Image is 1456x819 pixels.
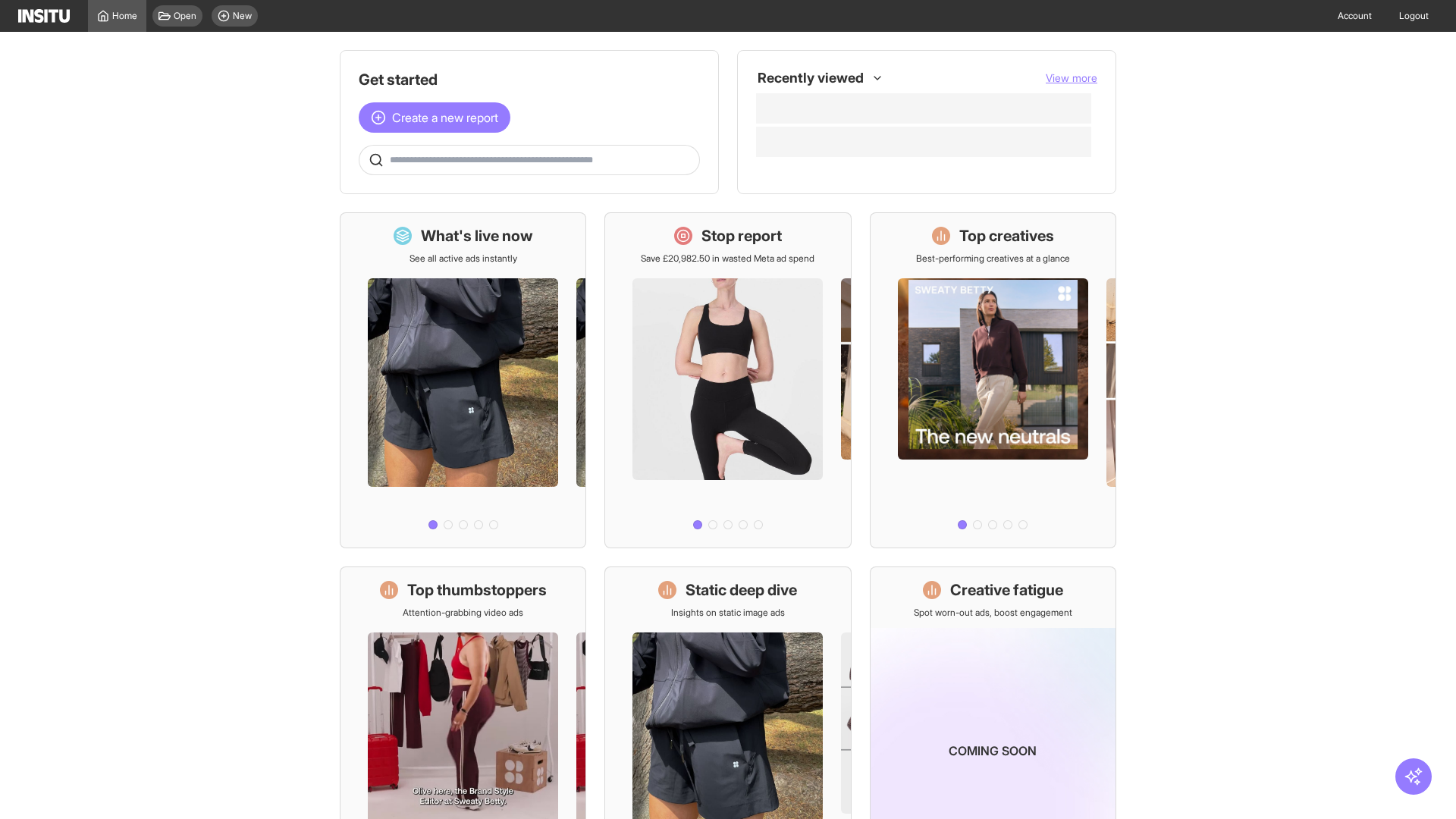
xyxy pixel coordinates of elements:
[233,10,252,22] span: New
[959,225,1054,246] h1: Top creatives
[340,212,586,548] a: What's live nowSee all active ads instantly
[604,212,851,548] a: Stop reportSave £20,982.50 in wasted Meta ad spend
[421,225,533,246] h1: What's live now
[671,607,785,619] p: Insights on static image ads
[1046,71,1097,84] span: View more
[112,10,137,22] span: Home
[407,579,547,601] h1: Top thumbstoppers
[701,225,782,246] h1: Stop report
[641,253,814,265] p: Save £20,982.50 in wasted Meta ad spend
[18,9,70,23] img: Logo
[359,102,510,133] button: Create a new report
[686,579,797,601] h1: Static deep dive
[870,212,1116,548] a: Top creativesBest-performing creatives at a glance
[403,607,523,619] p: Attention-grabbing video ads
[409,253,517,265] p: See all active ads instantly
[174,10,196,22] span: Open
[1046,71,1097,86] button: View more
[359,69,700,90] h1: Get started
[392,108,498,127] span: Create a new report
[916,253,1070,265] p: Best-performing creatives at a glance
